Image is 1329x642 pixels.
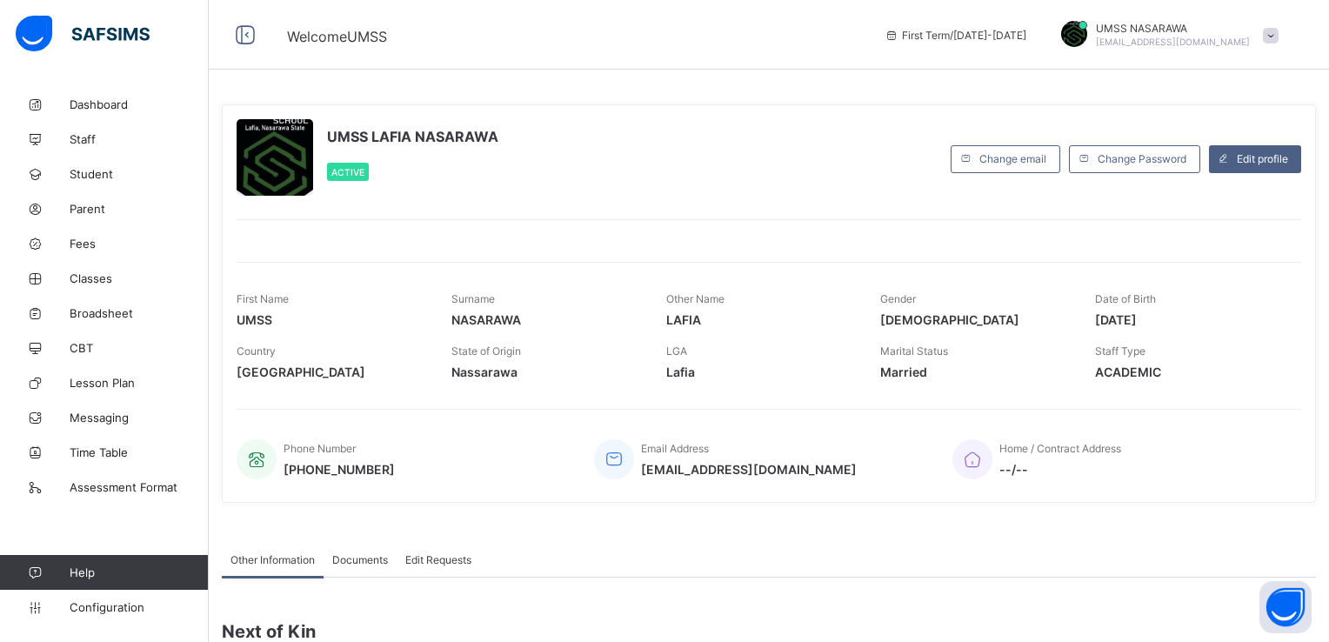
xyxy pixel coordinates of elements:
[284,442,356,455] span: Phone Number
[327,128,498,145] span: UMSS LAFIA NASARAWA
[70,306,209,320] span: Broadsheet
[1096,37,1250,47] span: [EMAIL_ADDRESS][DOMAIN_NAME]
[1098,152,1186,165] span: Change Password
[1095,292,1156,305] span: Date of Birth
[880,312,1069,327] span: [DEMOGRAPHIC_DATA]
[979,152,1046,165] span: Change email
[70,97,209,111] span: Dashboard
[237,364,425,379] span: [GEOGRAPHIC_DATA]
[70,202,209,216] span: Parent
[222,621,1316,642] span: Next of Kin
[331,167,364,177] span: Active
[880,292,916,305] span: Gender
[70,565,208,579] span: Help
[237,292,289,305] span: First Name
[287,28,387,45] span: Welcome UMSS
[70,600,208,614] span: Configuration
[70,376,209,390] span: Lesson Plan
[1044,21,1287,50] div: UMSSNASARAWA
[885,29,1026,42] span: session/term information
[666,344,687,358] span: LGA
[1095,364,1284,379] span: ACADEMIC
[666,292,725,305] span: Other Name
[237,312,425,327] span: UMSS
[1096,22,1250,35] span: UMSS NASARAWA
[999,442,1121,455] span: Home / Contract Address
[70,167,209,181] span: Student
[451,292,495,305] span: Surname
[1237,152,1288,165] span: Edit profile
[880,344,948,358] span: Marital Status
[451,312,640,327] span: NASARAWA
[641,462,857,477] span: [EMAIL_ADDRESS][DOMAIN_NAME]
[451,344,521,358] span: State of Origin
[284,462,395,477] span: [PHONE_NUMBER]
[70,237,209,251] span: Fees
[1095,344,1145,358] span: Staff Type
[70,480,209,494] span: Assessment Format
[70,411,209,425] span: Messaging
[70,341,209,355] span: CBT
[1095,312,1284,327] span: [DATE]
[666,312,855,327] span: LAFIA
[880,364,1069,379] span: Married
[70,132,209,146] span: Staff
[230,553,315,566] span: Other Information
[999,462,1121,477] span: --/--
[332,553,388,566] span: Documents
[451,364,640,379] span: Nassarawa
[666,364,855,379] span: Lafia
[641,442,709,455] span: Email Address
[70,271,209,285] span: Classes
[16,16,150,52] img: safsims
[237,344,276,358] span: Country
[70,445,209,459] span: Time Table
[1259,581,1312,633] button: Open asap
[405,553,471,566] span: Edit Requests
